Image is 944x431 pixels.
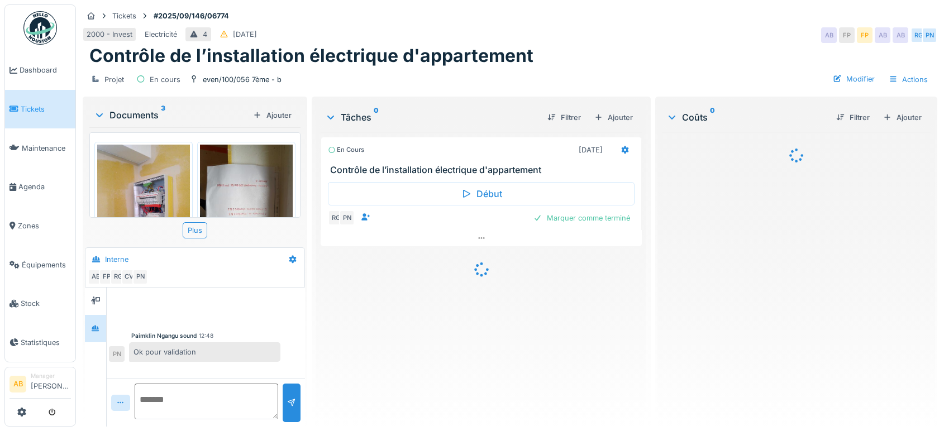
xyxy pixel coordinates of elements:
div: 2000 - Invest [87,29,132,40]
div: Ajouter [590,110,637,125]
h1: Contrôle de l’installation électrique d'appartement [89,45,533,66]
div: En cours [150,74,180,85]
a: Maintenance [5,128,75,167]
div: RG [328,210,344,226]
div: 4 [203,29,207,40]
div: PN [339,210,355,226]
span: Équipements [22,260,71,270]
div: RG [110,269,126,285]
div: Tâches [325,111,538,124]
sup: 3 [161,108,165,122]
div: Modifier [828,71,879,87]
div: CV [121,269,137,285]
div: AB [88,269,103,285]
a: Statistiques [5,323,75,362]
div: 12:48 [199,332,213,340]
span: Tickets [21,104,71,114]
a: Zones [5,207,75,246]
div: PN [922,27,937,43]
img: df0logv8zrt7bmj15tbmjpg036zt [200,145,293,268]
a: AB Manager[PERSON_NAME] [9,372,71,399]
sup: 0 [710,111,715,124]
div: Actions [884,71,933,88]
strong: #2025/09/146/06774 [149,11,233,21]
li: AB [9,376,26,392]
a: Agenda [5,167,75,207]
div: FP [99,269,115,285]
h3: Contrôle de l’installation électrique d'appartement [330,165,637,175]
li: [PERSON_NAME] [31,372,71,396]
div: Electricité [145,29,177,40]
span: Dashboard [20,65,71,75]
div: [DATE] [233,29,257,40]
div: Ajouter [879,110,926,125]
div: Début [328,182,635,205]
div: Ok pour validation [129,342,280,362]
div: PN [132,269,148,285]
div: PN [109,346,125,362]
div: Tickets [112,11,136,21]
div: FP [857,27,873,43]
a: Équipements [5,245,75,284]
div: AB [893,27,908,43]
img: ec9gcckirgjaezgpf1d7x58ggjps [97,145,190,268]
div: AB [875,27,890,43]
div: Projet [104,74,124,85]
div: RG [910,27,926,43]
sup: 0 [374,111,379,124]
span: Statistiques [21,337,71,348]
span: Stock [21,298,71,309]
div: Interne [105,254,128,265]
div: even/100/056 7ème - b [203,74,282,85]
img: Badge_color-CXgf-gQk.svg [23,11,57,45]
div: FP [839,27,855,43]
div: Paimklin Ngangu sound [131,332,197,340]
div: Ajouter [249,108,296,123]
a: Tickets [5,90,75,129]
span: Maintenance [22,143,71,154]
a: Dashboard [5,51,75,90]
div: Marquer comme terminé [529,210,635,226]
div: Plus [183,222,207,238]
div: AB [821,27,837,43]
span: Agenda [18,181,71,192]
div: [DATE] [579,145,603,155]
div: Documents [94,108,249,122]
div: Coûts [666,111,827,124]
span: Zones [18,221,71,231]
a: Stock [5,284,75,323]
div: En cours [328,145,364,155]
div: Manager [31,372,71,380]
div: Filtrer [543,110,585,125]
div: Filtrer [832,110,874,125]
